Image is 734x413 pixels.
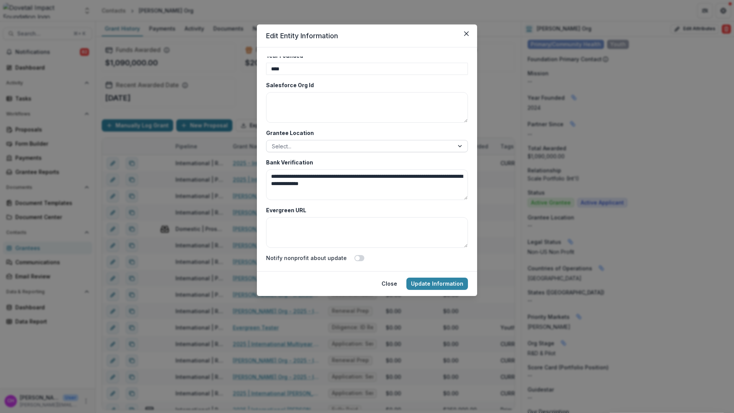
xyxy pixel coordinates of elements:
label: Salesforce Org Id [266,81,463,89]
button: Update Information [406,278,468,290]
label: Evergreen URL [266,206,463,214]
label: Bank Verification [266,158,463,166]
label: Notify nonprofit about update [266,254,347,262]
button: Close [377,278,402,290]
button: Close [460,28,473,40]
header: Edit Entity Information [257,24,477,47]
label: Grantee Location [266,129,463,137]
